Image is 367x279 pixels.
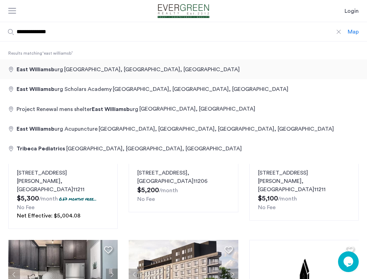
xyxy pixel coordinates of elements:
[348,28,359,36] div: Map
[17,126,99,132] span: urg Acupuncture
[99,126,334,132] span: [GEOGRAPHIC_DATA], [GEOGRAPHIC_DATA], [GEOGRAPHIC_DATA], [GEOGRAPHIC_DATA]
[278,196,297,202] sub: /month
[39,196,58,202] sub: /month
[17,106,139,112] span: Project Renewal mens shelter urg
[17,126,54,132] span: East Williamsb
[59,196,97,202] p: 0.67 months free...
[17,213,80,218] span: Net Effective: $5,004.08
[258,195,278,202] span: $5,100
[17,169,109,194] p: [STREET_ADDRESS][PERSON_NAME] 11211
[139,106,255,112] span: [GEOGRAPHIC_DATA], [GEOGRAPHIC_DATA]
[17,86,54,92] span: East Williamsb
[129,158,238,212] a: 31[STREET_ADDRESS], [GEOGRAPHIC_DATA]11206No Fee
[8,158,118,229] a: 21[STREET_ADDRESS][PERSON_NAME], [GEOGRAPHIC_DATA]112110.67 months free...No FeeNet Effective: $5...
[42,51,73,55] q: east williamsb
[249,158,359,221] a: 21[STREET_ADDRESS][PERSON_NAME], [GEOGRAPHIC_DATA]11211No Fee
[66,146,242,151] span: [GEOGRAPHIC_DATA], [GEOGRAPHIC_DATA], [GEOGRAPHIC_DATA]
[17,86,113,92] span: urg Scholars Academy
[150,4,217,18] img: logo
[137,187,159,194] span: $5,200
[17,67,64,72] span: urg
[64,67,240,72] span: [GEOGRAPHIC_DATA], [GEOGRAPHIC_DATA], [GEOGRAPHIC_DATA]
[137,196,155,202] span: No Fee
[113,86,288,92] span: [GEOGRAPHIC_DATA], [GEOGRAPHIC_DATA], [GEOGRAPHIC_DATA]
[338,251,360,272] iframe: chat widget
[345,7,359,15] a: Login
[17,195,39,202] span: $5,300
[17,67,54,72] span: East Williamsb
[258,205,276,210] span: No Fee
[159,188,178,193] sub: /month
[17,205,34,210] span: No Fee
[258,169,350,194] p: [STREET_ADDRESS][PERSON_NAME] 11211
[150,4,217,18] a: Cazamio Logo
[137,169,229,185] p: [STREET_ADDRESS] 11206
[17,146,65,151] span: Tribeca Pediatrics
[92,106,130,112] span: East Williamsb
